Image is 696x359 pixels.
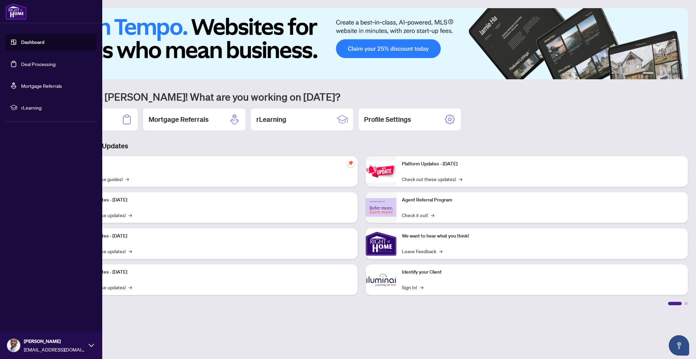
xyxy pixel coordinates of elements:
[364,115,411,124] h2: Profile Settings
[128,211,132,219] span: →
[35,141,688,151] h3: Brokerage & Industry Updates
[366,228,396,259] img: We want to hear what you think!
[673,72,676,75] button: 5
[402,283,423,291] a: Sign In!→
[125,175,129,183] span: →
[366,198,396,217] img: Agent Referral Program
[402,160,682,168] p: Platform Updates - [DATE]
[72,160,352,168] p: Self-Help
[256,115,286,124] h2: rLearning
[72,196,352,204] p: Platform Updates - [DATE]
[459,175,462,183] span: →
[21,104,92,111] span: rLearning
[21,39,44,45] a: Dashboard
[347,159,355,167] span: pushpin
[402,175,462,183] a: Check out these updates!→
[643,72,654,75] button: 1
[128,283,132,291] span: →
[21,61,56,67] a: Deal Processing
[402,211,434,219] a: Check it out!→
[5,3,27,20] img: logo
[420,283,423,291] span: →
[35,8,688,79] img: Slide 0
[35,90,688,103] h1: Welcome back [PERSON_NAME]! What are you working on [DATE]?
[24,346,85,353] span: [EMAIL_ADDRESS][DOMAIN_NAME]
[678,72,681,75] button: 6
[149,115,209,124] h2: Mortgage Referrals
[366,264,396,295] img: Identify your Client
[667,72,670,75] button: 4
[431,211,434,219] span: →
[72,268,352,276] p: Platform Updates - [DATE]
[669,335,689,356] button: Open asap
[402,196,682,204] p: Agent Referral Program
[21,83,62,89] a: Mortgage Referrals
[656,72,659,75] button: 2
[128,247,132,255] span: →
[72,232,352,240] p: Platform Updates - [DATE]
[439,247,442,255] span: →
[402,232,682,240] p: We want to hear what you think!
[7,339,20,352] img: Profile Icon
[24,338,85,345] span: [PERSON_NAME]
[366,161,396,182] img: Platform Updates - June 23, 2025
[662,72,665,75] button: 3
[402,247,442,255] a: Leave Feedback→
[402,268,682,276] p: Identify your Client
